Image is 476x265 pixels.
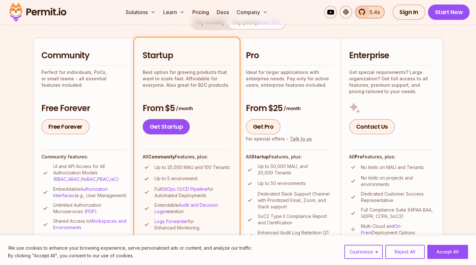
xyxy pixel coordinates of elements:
h2: Community [41,50,128,61]
strong: Pro [355,154,363,159]
a: Get Pro [246,119,281,134]
a: PDP [86,209,95,214]
p: Perfect for individuals, PoCs, or small teams - all essential features included. [41,69,128,88]
p: Unlimited Authorization Microservices ( ) [53,202,128,215]
h3: From $25 [246,103,333,114]
h3: Free Forever [41,103,128,114]
button: Customize [344,245,383,259]
p: Extendable retention [154,202,231,215]
span: / month [284,105,300,112]
p: UI and API Access for All Authorization Models ( , , , , ) [53,163,128,182]
a: PBAC [97,176,109,182]
p: Up to 50,000 MAU, and 20,000 Tenants [258,163,333,176]
p: We use cookies to enhance your browsing experience, serve personalized ads or content, and analyz... [8,244,252,252]
strong: Startup [251,154,269,159]
p: Full for Automated Deployments [154,186,231,199]
p: Dedicated Slack Support Channel with Prioritized Email, Zoom, and Slack support [258,191,333,210]
p: Best option for growing products that want to scale fast. Affordable for everyone. Also great for... [143,69,231,88]
h4: All Features, plus: [349,154,435,160]
a: ABAC [68,176,80,182]
a: Contact Us [349,119,395,134]
a: ReBAC [81,176,96,182]
strong: Community [148,154,175,159]
button: Reject All [385,245,425,259]
p: Up to 50 environments [258,180,306,187]
p: Got special requirements? Large organization? Get full access to all features, premium support, a... [349,69,435,95]
img: Permit logo [6,1,69,23]
p: Shared Access to [53,218,128,231]
p: Full Compliance Suite (HIPAA BAA, GDPR, CCPA, SoC2) [361,207,435,220]
button: Learn [161,6,187,19]
span: / month [176,105,193,112]
p: By clicking "Accept All", you consent to our use of cookies. [8,252,252,260]
p: Up to 5 environment [154,175,197,182]
a: Authorization Interfaces [53,186,108,198]
h4: Community features: [41,154,128,160]
h2: Pro [246,50,333,61]
a: 5.4k [355,6,385,19]
div: For special offers - [246,136,312,142]
a: IaC [110,176,117,182]
a: Get Startup [143,119,190,134]
p: for Enhanced Monitoring [154,218,231,231]
h3: From $5 [143,103,231,114]
button: Company [234,6,270,19]
p: Embeddable (e.g., User Management) [53,186,128,199]
p: No limits on MAU and Tenants [361,164,424,171]
a: Sign In [392,4,425,20]
h4: All Features, plus: [246,154,333,160]
button: Solutions [123,6,158,19]
h2: Startup [143,50,231,61]
p: Enhanced Audit Log Retention (21 days, extendable) [258,229,333,242]
button: Accept All [427,245,468,259]
p: Ideal for larger applications with enterprise needs. Pay only for active users, enterprise featur... [246,69,333,88]
h4: All Features, plus: [143,154,231,160]
p: SoC2 Type II Compliance Report and Certification [258,213,333,226]
p: Dedicated Customer Success Representative [361,191,435,204]
p: Up to 25,000 MAU and 100 Tenants [154,164,230,171]
a: Talk to us [290,136,312,141]
a: Logs Forwarder [154,219,188,224]
a: Free Forever [41,119,89,134]
a: Docs [214,6,231,19]
a: Pricing [190,6,212,19]
a: Start Now [428,4,470,20]
a: RBAC [55,176,67,182]
h2: Enterprise [349,50,435,61]
p: Multi-Cloud and Deployment Options [361,223,435,236]
span: 5.4k [366,8,380,16]
a: GitOps CI/CD Pipeline [162,186,207,192]
a: Audit and Decision Logs [154,202,218,214]
p: No limits on projects and environments [361,175,435,188]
